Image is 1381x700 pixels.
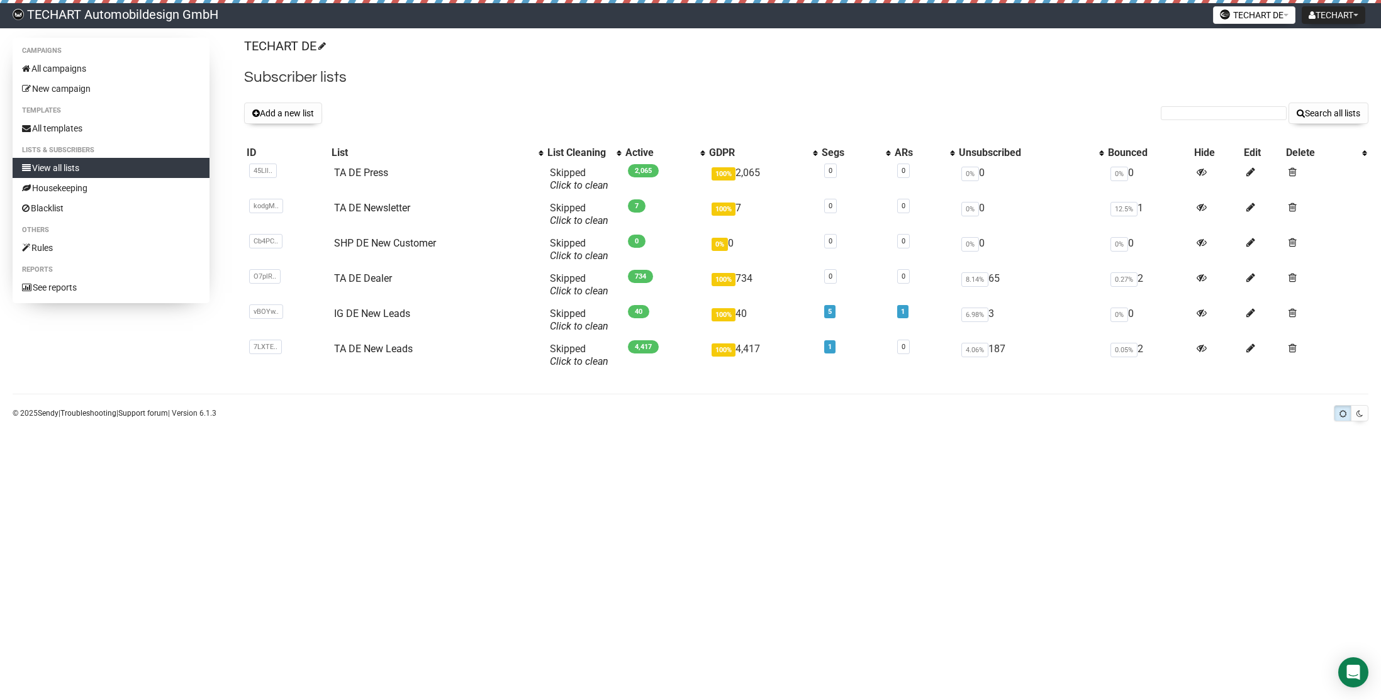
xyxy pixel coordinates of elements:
[1302,6,1365,24] button: TECHART
[712,343,735,357] span: 100%
[902,237,905,245] a: 0
[712,238,728,251] span: 0%
[550,237,608,262] span: Skipped
[956,267,1105,303] td: 65
[1110,167,1128,181] span: 0%
[550,167,608,191] span: Skipped
[13,118,210,138] a: All templates
[892,144,956,162] th: ARs: No sort applied, activate to apply an ascending sort
[249,304,283,319] span: vBOYw..
[1244,147,1281,159] div: Edit
[13,406,216,420] p: © 2025 | | | Version 6.1.3
[902,343,905,351] a: 0
[249,269,281,284] span: O7plR..
[550,202,608,226] span: Skipped
[895,147,944,159] div: ARs
[707,162,819,197] td: 2,065
[628,164,659,177] span: 2,065
[249,164,277,178] span: 45Lll..
[249,234,282,248] span: Cb4PC..
[902,272,905,281] a: 0
[1194,147,1239,159] div: Hide
[628,305,649,318] span: 40
[13,103,210,118] li: Templates
[628,340,659,353] span: 4,417
[1220,9,1230,19] img: favicons
[822,147,880,159] div: Segs
[961,202,979,216] span: 0%
[961,343,988,357] span: 4.06%
[1110,272,1138,287] span: 0.27%
[13,158,210,178] a: View all lists
[550,250,608,262] a: Click to clean
[828,308,832,316] a: 5
[829,167,832,175] a: 0
[707,197,819,232] td: 7
[1241,144,1283,162] th: Edit: No sort applied, sorting is disabled
[1105,197,1192,232] td: 1
[13,9,24,20] img: 9c51a99c9481c8e470efb9d11135e458
[712,308,735,321] span: 100%
[1105,303,1192,338] td: 0
[709,147,807,159] div: GDPR
[334,272,392,284] a: TA DE Dealer
[249,340,282,354] span: 7LXTE..
[550,343,608,367] span: Skipped
[1110,308,1128,322] span: 0%
[712,203,735,216] span: 100%
[550,355,608,367] a: Click to clean
[902,167,905,175] a: 0
[547,147,610,159] div: List Cleaning
[334,167,388,179] a: TA DE Press
[244,66,1368,89] h2: Subscriber lists
[625,147,694,159] div: Active
[829,202,832,210] a: 0
[1289,103,1368,124] button: Search all lists
[829,237,832,245] a: 0
[628,270,653,283] span: 734
[13,143,210,158] li: Lists & subscribers
[902,202,905,210] a: 0
[1213,6,1295,24] button: TECHART DE
[118,409,168,418] a: Support forum
[334,343,413,355] a: TA DE New Leads
[819,144,892,162] th: Segs: No sort applied, activate to apply an ascending sort
[550,285,608,297] a: Click to clean
[1110,202,1138,216] span: 12.5%
[13,238,210,258] a: Rules
[1110,343,1138,357] span: 0.05%
[13,178,210,198] a: Housekeeping
[961,237,979,252] span: 0%
[1286,147,1356,159] div: Delete
[712,273,735,286] span: 100%
[712,167,735,181] span: 100%
[329,144,545,162] th: List: No sort applied, activate to apply an ascending sort
[13,262,210,277] li: Reports
[334,202,410,214] a: TA DE Newsletter
[956,338,1105,373] td: 187
[828,343,832,351] a: 1
[959,147,1093,159] div: Unsubscribed
[545,144,623,162] th: List Cleaning: No sort applied, activate to apply an ascending sort
[244,38,324,53] a: TECHART DE
[707,303,819,338] td: 40
[60,409,116,418] a: Troubleshooting
[13,223,210,238] li: Others
[961,167,979,181] span: 0%
[956,197,1105,232] td: 0
[247,147,327,159] div: ID
[1192,144,1241,162] th: Hide: No sort applied, sorting is disabled
[550,308,608,332] span: Skipped
[1110,237,1128,252] span: 0%
[956,232,1105,267] td: 0
[332,147,532,159] div: List
[244,144,329,162] th: ID: No sort applied, sorting is disabled
[13,277,210,297] a: See reports
[628,235,646,248] span: 0
[901,308,905,316] a: 1
[550,214,608,226] a: Click to clean
[1105,338,1192,373] td: 2
[707,338,819,373] td: 4,417
[961,308,988,322] span: 6.98%
[550,272,608,297] span: Skipped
